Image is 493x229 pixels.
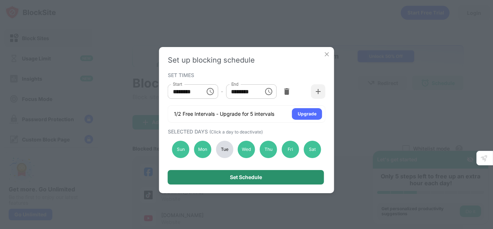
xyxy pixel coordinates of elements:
[221,88,223,96] div: -
[168,128,324,135] div: SELECTED DAYS
[323,51,331,58] img: x-button.svg
[174,110,274,118] div: 1/2 Free Intervals - Upgrade for 5 intervals
[238,141,255,158] div: Wed
[282,141,299,158] div: Fri
[261,84,276,99] button: Choose time, selected time is 9:30 PM
[216,141,233,158] div: Tue
[203,84,217,99] button: Choose time, selected time is 7:00 AM
[298,110,317,118] div: Upgrade
[168,72,324,78] div: SET TIMES
[172,141,189,158] div: Sun
[304,141,321,158] div: Sat
[194,141,211,158] div: Mon
[209,129,263,135] span: (Click a day to deactivate)
[231,81,239,87] label: End
[173,81,182,87] label: Start
[260,141,277,158] div: Thu
[230,174,262,180] div: Set Schedule
[168,56,326,64] div: Set up blocking schedule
